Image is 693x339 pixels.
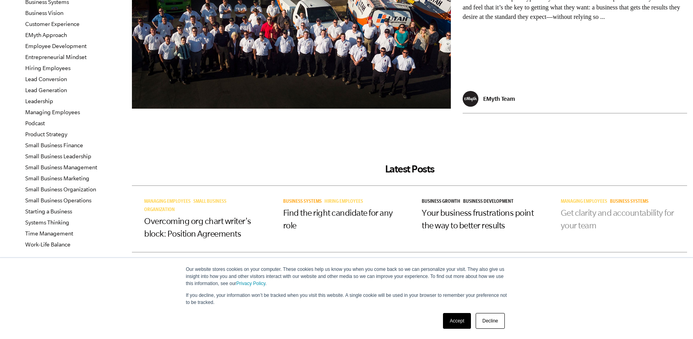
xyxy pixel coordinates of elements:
[561,208,674,230] a: Get clarity and accountability for your team
[561,199,610,205] a: Managing Employees
[25,10,63,16] a: Business Vision
[25,120,45,126] a: Podcast
[324,199,366,205] a: Hiring Employees
[25,87,67,93] a: Lead Generation
[476,313,505,329] a: Decline
[25,21,80,27] a: Customer Experience
[443,313,471,329] a: Accept
[25,98,53,104] a: Leadership
[25,175,89,182] a: Small Business Marketing
[25,76,67,82] a: Lead Conversion
[132,163,687,175] h2: Latest Posts
[25,186,96,193] a: Small Business Organization
[283,199,324,205] a: Business Systems
[236,281,265,286] a: Privacy Policy
[25,54,87,60] a: Entrepreneurial Mindset
[422,199,463,205] a: Business Growth
[324,199,363,205] span: Hiring Employees
[422,199,460,205] span: Business Growth
[25,142,83,148] a: Small Business Finance
[283,208,393,230] a: Find the right candidate for any role
[25,164,97,170] a: Small Business Management
[186,266,507,287] p: Our website stores cookies on your computer. These cookies help us know you when you come back so...
[144,199,226,213] a: Small Business Organization
[144,199,193,205] a: Managing Employees
[25,241,70,248] a: Work-Life Balance
[25,197,91,204] a: Small Business Operations
[422,208,534,230] a: Your business frustrations point the way to better results
[463,199,513,205] span: Business Development
[463,91,478,107] img: EMyth Team - EMyth
[25,131,67,137] a: Product Strategy
[283,199,322,205] span: Business Systems
[463,199,516,205] a: Business Development
[483,95,515,102] p: EMyth Team
[144,216,251,238] a: Overcoming org chart writer's block: Position Agreements
[25,65,70,71] a: Hiring Employees
[561,199,607,205] span: Managing Employees
[25,230,73,237] a: Time Management
[25,153,91,159] a: Small Business Leadership
[25,208,72,215] a: Starting a Business
[25,219,69,226] a: Systems Thinking
[144,199,191,205] span: Managing Employees
[610,199,649,205] span: Business Systems
[25,32,67,38] a: EMyth Approach
[25,109,80,115] a: Managing Employees
[186,292,507,306] p: If you decline, your information won’t be tracked when you visit this website. A single cookie wi...
[25,43,87,49] a: Employee Development
[610,199,651,205] a: Business Systems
